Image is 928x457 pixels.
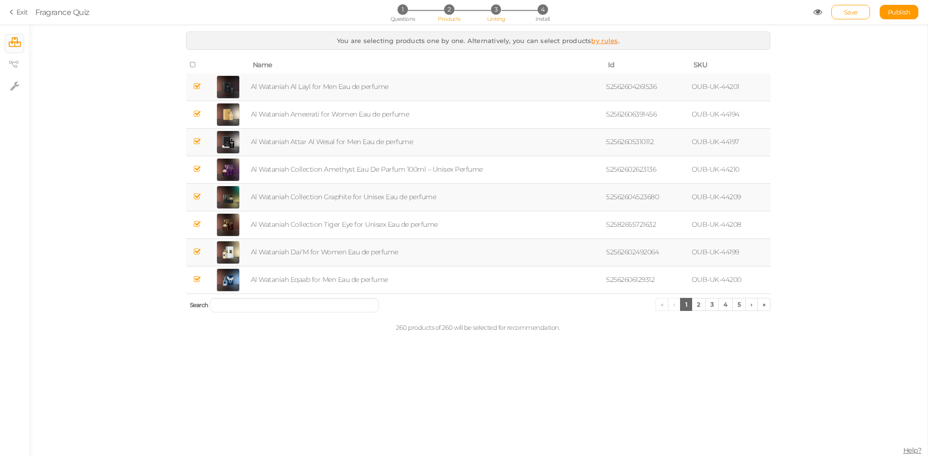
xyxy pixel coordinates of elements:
[690,128,770,156] td: OUB-UK-44197
[705,298,719,311] a: 3
[690,211,770,238] td: OUB-UK-44208
[536,15,550,22] span: Install
[591,37,618,44] a: by rules
[474,4,519,15] li: 3 Linking
[391,15,415,22] span: Questions
[249,128,605,156] td: Al Wataniah Attar Al Wesal for Men Eau de perfume
[438,15,461,22] span: Products
[444,4,454,15] span: 2
[520,4,565,15] li: 4 Install
[396,324,560,331] span: 260 products of 260 will be selected for recommendation.
[186,183,770,211] tr: Al Wataniah Collection Graphite for Unisex Eau de perfume 52562604523680 OUB-UK-44209
[397,4,407,15] span: 1
[186,266,770,294] tr: Al Wataniah Eqaab for Men Eau de perfume 52562606129312 OUB-UK-44200
[604,101,689,128] td: 52562606391456
[618,37,620,44] span: .
[491,4,501,15] span: 3
[380,4,425,15] li: 1 Questions
[831,5,870,19] div: Save
[604,156,689,183] td: 52562602623136
[10,7,28,17] a: Exit
[604,266,689,294] td: 52562606129312
[690,156,770,183] td: OUB-UK-44210
[253,60,273,69] span: Name
[690,266,770,294] td: OUB-UK-44200
[35,6,89,18] div: Fragrance Quiz
[745,298,758,311] a: ›
[249,266,605,294] td: Al Wataniah Eqaab for Men Eau de perfume
[186,128,770,156] tr: Al Wataniah Attar Al Wesal for Men Eau de perfume 52562605310112 OUB-UK-44197
[249,211,605,238] td: Al Wataniah Collection Tiger Eye for Unisex Eau de perfume
[186,74,770,101] tr: Al Wataniah Al Layl for Men Eau de perfume 52562604261536 OUB-UK-44201
[249,101,605,128] td: Al Wataniah Ameerati for Women Eau de perfume
[604,211,689,238] td: 52582655721632
[690,57,770,74] th: SKU
[903,446,922,455] span: Help?
[337,37,591,44] span: You are selecting products one by one. Alternatively, you can select products
[537,4,548,15] span: 4
[249,238,605,266] td: Al Wataniah Dai'M for Women Eau de perfume
[604,128,689,156] td: 52562605310112
[604,238,689,266] td: 52562602492064
[186,156,770,183] tr: Al Wataniah Collection Amethyst Eau De Parfum 100ml – Unisex Perfume 52562602623136 OUB-UK-44210
[608,60,614,69] span: Id
[732,298,746,311] a: 5
[690,238,770,266] td: OUB-UK-44199
[190,301,208,309] span: Search
[604,74,689,101] td: 52562604261536
[844,8,858,16] span: Save
[692,298,706,311] a: 2
[888,8,911,16] span: Publish
[604,183,689,211] td: 52562604523680
[690,101,770,128] td: OUB-UK-44194
[487,15,505,22] span: Linking
[680,298,693,311] a: 1
[690,183,770,211] td: OUB-UK-44209
[690,74,770,101] td: OUB-UK-44201
[427,4,472,15] li: 2 Products
[249,74,605,101] td: Al Wataniah Al Layl for Men Eau de perfume
[249,183,605,211] td: Al Wataniah Collection Graphite for Unisex Eau de perfume
[249,156,605,183] td: Al Wataniah Collection Amethyst Eau De Parfum 100ml – Unisex Perfume
[186,101,770,128] tr: Al Wataniah Ameerati for Women Eau de perfume 52562606391456 OUB-UK-44194
[186,211,770,238] tr: Al Wataniah Collection Tiger Eye for Unisex Eau de perfume 52582655721632 OUB-UK-44208
[718,298,733,311] a: 4
[757,298,771,311] a: »
[186,238,770,266] tr: Al Wataniah Dai'M for Women Eau de perfume 52562602492064 OUB-UK-44199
